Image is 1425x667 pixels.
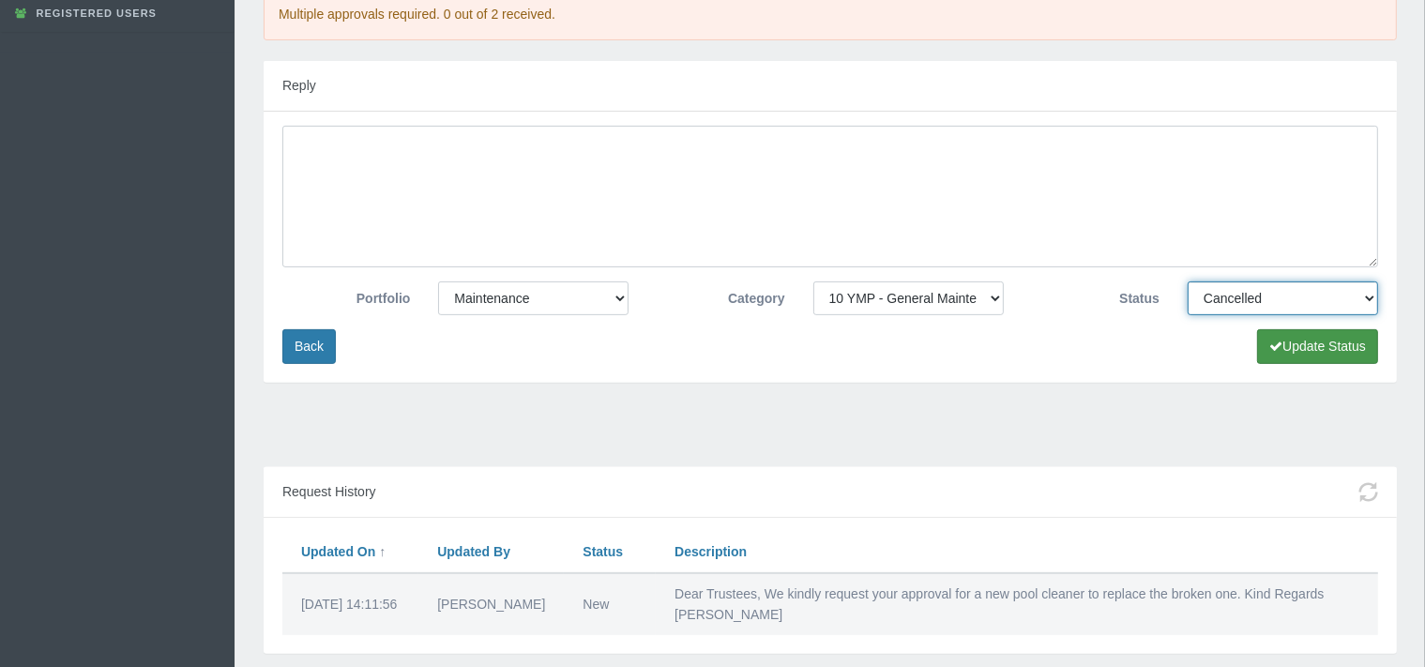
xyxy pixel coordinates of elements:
button: Update Status [1257,329,1378,364]
label: Portfolio [268,281,424,310]
td: [DATE] 14:11:56 [282,573,418,636]
a: Status [583,544,623,559]
a: Description [675,544,747,559]
a: Back [282,329,336,364]
div: Request History [264,467,1397,518]
label: Category [643,281,798,310]
td: New [564,573,656,636]
a: Updated By [437,544,510,559]
td: Dear Trustees, We kindly request your approval for a new pool cleaner to replace the broken one. ... [656,573,1378,636]
div: Reply [264,61,1397,112]
td: [PERSON_NAME] [418,573,564,636]
span: Registered Users [32,8,157,19]
label: Status [1018,281,1174,310]
a: Updated On [301,544,375,559]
